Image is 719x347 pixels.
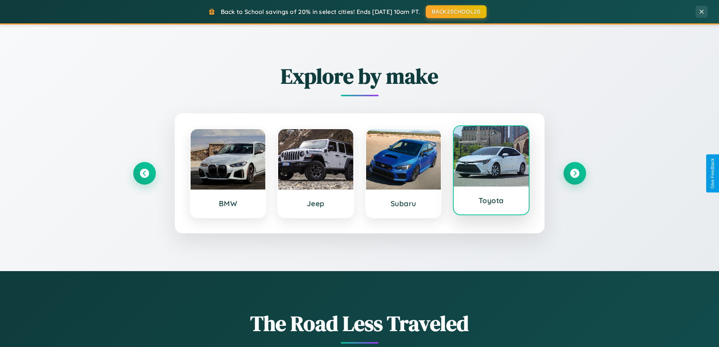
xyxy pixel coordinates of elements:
h3: Subaru [374,199,434,208]
span: Back to School savings of 20% in select cities! Ends [DATE] 10am PT. [221,8,420,15]
button: BACK2SCHOOL20 [426,5,487,18]
h3: Toyota [461,196,521,205]
div: Give Feedback [710,158,715,189]
h3: BMW [198,199,258,208]
h2: Explore by make [133,62,586,91]
h3: Jeep [286,199,346,208]
h1: The Road Less Traveled [133,309,586,338]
